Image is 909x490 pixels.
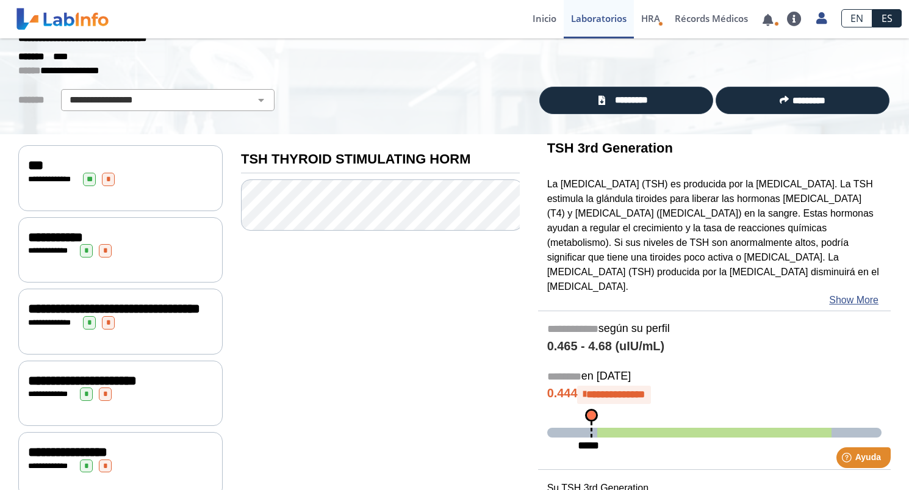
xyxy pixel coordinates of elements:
[547,386,882,404] h4: 0.444
[872,9,902,27] a: ES
[547,370,882,384] h5: en [DATE]
[829,293,878,308] a: Show More
[547,322,882,336] h5: según su perfil
[641,12,660,24] span: HRA
[841,9,872,27] a: EN
[800,442,896,477] iframe: Help widget launcher
[547,140,673,156] b: TSH 3rd Generation
[547,339,882,354] h4: 0.465 - 4.68 (uIU/mL)
[241,151,470,167] b: TSH THYROID STIMULATING HORM
[547,177,882,294] p: La [MEDICAL_DATA] (TSH) es producida por la [MEDICAL_DATA]. La TSH estimula la glándula tiroides ...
